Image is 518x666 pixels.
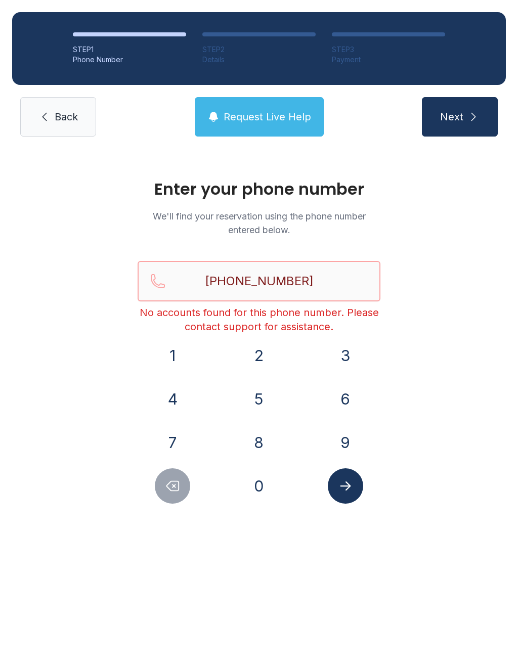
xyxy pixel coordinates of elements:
[328,381,363,417] button: 6
[328,338,363,373] button: 3
[224,110,311,124] span: Request Live Help
[332,45,445,55] div: STEP 3
[332,55,445,65] div: Payment
[440,110,463,124] span: Next
[202,45,316,55] div: STEP 2
[328,468,363,504] button: Submit lookup form
[241,381,277,417] button: 5
[241,425,277,460] button: 8
[138,305,380,334] div: No accounts found for this phone number. Please contact support for assistance.
[155,338,190,373] button: 1
[55,110,78,124] span: Back
[73,45,186,55] div: STEP 1
[241,468,277,504] button: 0
[73,55,186,65] div: Phone Number
[155,468,190,504] button: Delete number
[138,209,380,237] p: We'll find your reservation using the phone number entered below.
[241,338,277,373] button: 2
[202,55,316,65] div: Details
[328,425,363,460] button: 9
[138,181,380,197] h1: Enter your phone number
[155,381,190,417] button: 4
[138,261,380,301] input: Reservation phone number
[155,425,190,460] button: 7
